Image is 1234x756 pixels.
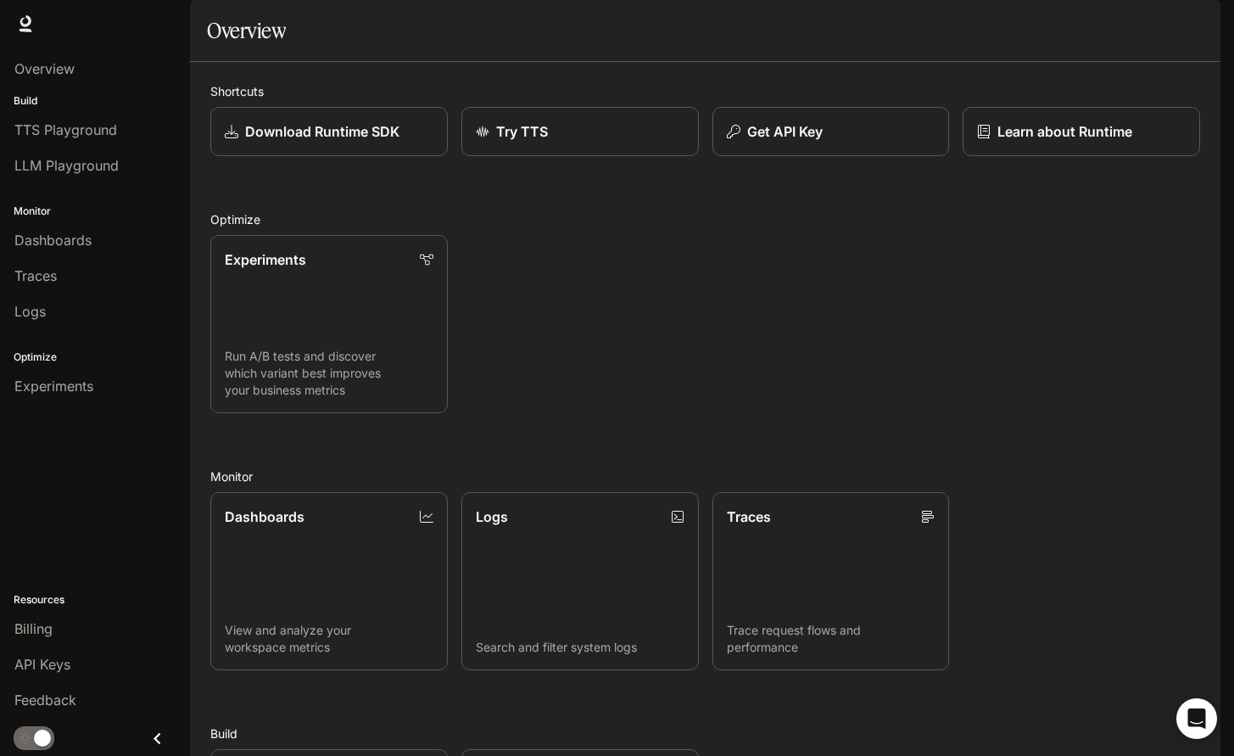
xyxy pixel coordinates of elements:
[476,639,684,656] p: Search and filter system logs
[210,210,1200,228] h2: Optimize
[963,107,1200,156] a: Learn about Runtime
[461,107,699,156] a: Try TTS
[245,121,399,142] p: Download Runtime SDK
[210,492,448,670] a: DashboardsView and analyze your workspace metrics
[496,121,548,142] p: Try TTS
[727,622,935,656] p: Trace request flows and performance
[210,107,448,156] a: Download Runtime SDK
[997,121,1132,142] p: Learn about Runtime
[712,107,950,156] button: Get API Key
[225,348,433,399] p: Run A/B tests and discover which variant best improves your business metrics
[712,492,950,670] a: TracesTrace request flows and performance
[727,507,771,527] p: Traces
[225,622,433,656] p: View and analyze your workspace metrics
[207,14,286,48] h1: Overview
[476,507,508,527] p: Logs
[210,468,1200,485] h2: Monitor
[210,235,448,413] a: ExperimentsRun A/B tests and discover which variant best improves your business metrics
[210,725,1200,742] h2: Build
[1176,698,1217,739] div: Open Intercom Messenger
[210,82,1200,100] h2: Shortcuts
[225,507,304,527] p: Dashboards
[225,249,306,270] p: Experiments
[747,121,823,142] p: Get API Key
[461,492,699,670] a: LogsSearch and filter system logs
